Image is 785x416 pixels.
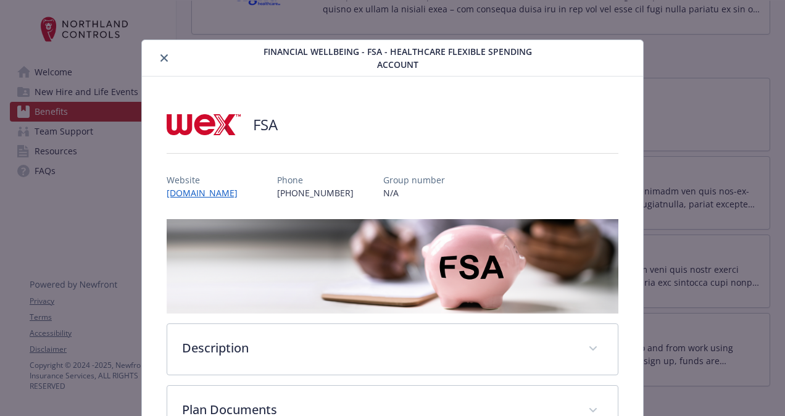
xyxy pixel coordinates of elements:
button: close [157,51,172,65]
p: Phone [277,173,354,186]
a: [DOMAIN_NAME] [167,187,247,199]
img: Wex Inc. [167,106,241,143]
p: [PHONE_NUMBER] [277,186,354,199]
p: Group number [383,173,445,186]
p: Website [167,173,247,186]
p: N/A [383,186,445,199]
img: banner [167,219,618,314]
p: Description [182,339,573,357]
span: Financial Wellbeing - FSA - Healthcare Flexible Spending Account [250,45,545,71]
div: Description [167,324,618,375]
h2: FSA [253,114,278,135]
